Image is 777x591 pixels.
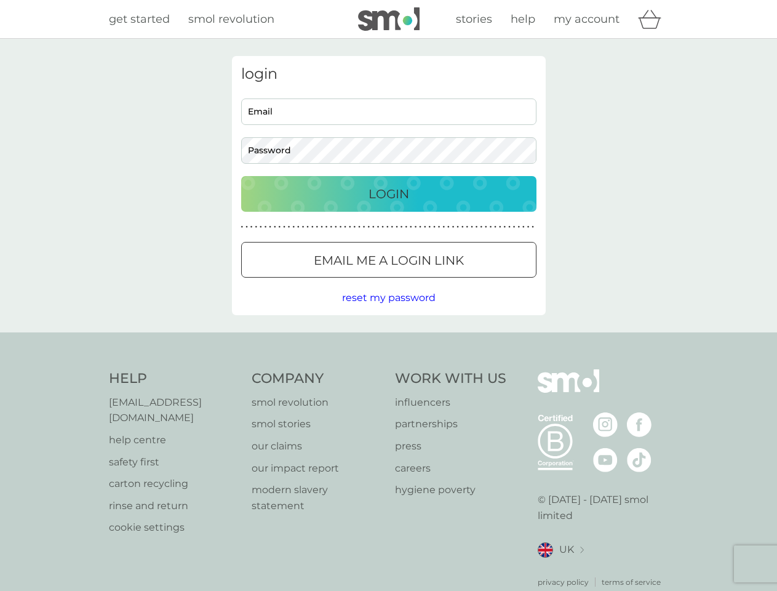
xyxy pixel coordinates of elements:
[245,224,248,230] p: ●
[109,395,240,426] a: [EMAIL_ADDRESS][DOMAIN_NAME]
[340,224,342,230] p: ●
[476,224,478,230] p: ●
[504,224,506,230] p: ●
[109,520,240,536] a: cookie settings
[400,224,403,230] p: ●
[602,576,661,588] p: terms of service
[395,395,506,411] a: influencers
[499,224,501,230] p: ●
[480,224,482,230] p: ●
[241,65,536,83] h3: login
[252,482,383,513] a: modern slavery statement
[395,438,506,454] a: press
[358,7,420,31] img: smol
[456,10,492,28] a: stories
[292,224,295,230] p: ●
[538,576,589,588] a: privacy policy
[522,224,525,230] p: ●
[466,224,469,230] p: ●
[381,224,384,230] p: ●
[109,369,240,388] h4: Help
[260,224,262,230] p: ●
[109,454,240,470] a: safety first
[490,224,492,230] p: ●
[527,224,530,230] p: ●
[538,542,553,558] img: UK flag
[433,224,436,230] p: ●
[538,492,669,523] p: © [DATE] - [DATE] smol limited
[395,416,506,432] a: partnerships
[396,224,398,230] p: ●
[438,224,440,230] p: ●
[532,224,534,230] p: ●
[252,460,383,476] a: our impact report
[265,224,267,230] p: ●
[109,476,240,492] a: carton recycling
[279,224,281,230] p: ●
[342,292,436,304] span: reset my password
[424,224,426,230] p: ●
[377,224,380,230] p: ●
[241,176,536,212] button: Login
[302,224,305,230] p: ●
[311,224,314,230] p: ●
[415,224,417,230] p: ●
[456,12,492,26] span: stories
[554,12,620,26] span: my account
[344,224,346,230] p: ●
[109,10,170,28] a: get started
[627,448,651,472] img: visit the smol Tiktok page
[494,224,496,230] p: ●
[109,498,240,514] a: rinse and return
[314,251,464,270] p: Email me a login link
[358,224,361,230] p: ●
[559,542,574,558] span: UK
[363,224,365,230] p: ●
[627,412,651,437] img: visit the smol Facebook page
[395,460,506,476] a: careers
[593,412,618,437] img: visit the smol Instagram page
[471,224,473,230] p: ●
[554,10,620,28] a: my account
[395,482,506,498] p: hygiene poverty
[580,547,584,553] img: select a new location
[638,7,669,31] div: basket
[538,369,599,411] img: smol
[330,224,332,230] p: ●
[429,224,431,230] p: ●
[485,224,487,230] p: ●
[367,224,370,230] p: ●
[252,369,383,388] h4: Company
[419,224,421,230] p: ●
[252,416,383,432] p: smol stories
[410,224,412,230] p: ●
[321,224,323,230] p: ●
[452,224,455,230] p: ●
[252,438,383,454] a: our claims
[250,224,253,230] p: ●
[405,224,407,230] p: ●
[335,224,337,230] p: ●
[511,12,535,26] span: help
[274,224,276,230] p: ●
[513,224,516,230] p: ●
[109,432,240,448] a: help centre
[269,224,271,230] p: ●
[517,224,520,230] p: ●
[283,224,285,230] p: ●
[369,184,409,204] p: Login
[252,395,383,411] a: smol revolution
